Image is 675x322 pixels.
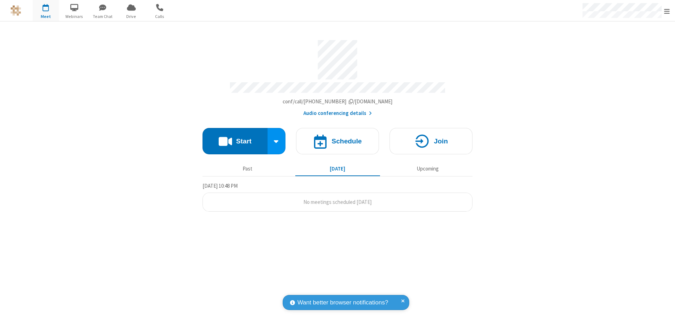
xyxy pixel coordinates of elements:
[147,13,173,20] span: Calls
[236,138,251,144] h4: Start
[283,98,393,105] span: Copy my meeting room link
[11,5,21,16] img: QA Selenium DO NOT DELETE OR CHANGE
[205,162,290,175] button: Past
[385,162,470,175] button: Upcoming
[268,128,286,154] div: Start conference options
[297,298,388,307] span: Want better browser notifications?
[33,13,59,20] span: Meet
[118,13,144,20] span: Drive
[296,128,379,154] button: Schedule
[61,13,88,20] span: Webinars
[202,182,472,212] section: Today's Meetings
[390,128,472,154] button: Join
[434,138,448,144] h4: Join
[332,138,362,144] h4: Schedule
[295,162,380,175] button: [DATE]
[283,98,393,106] button: Copy my meeting room linkCopy my meeting room link
[303,199,372,205] span: No meetings scheduled [DATE]
[202,35,472,117] section: Account details
[303,109,372,117] button: Audio conferencing details
[202,128,268,154] button: Start
[202,182,238,189] span: [DATE] 10:48 PM
[90,13,116,20] span: Team Chat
